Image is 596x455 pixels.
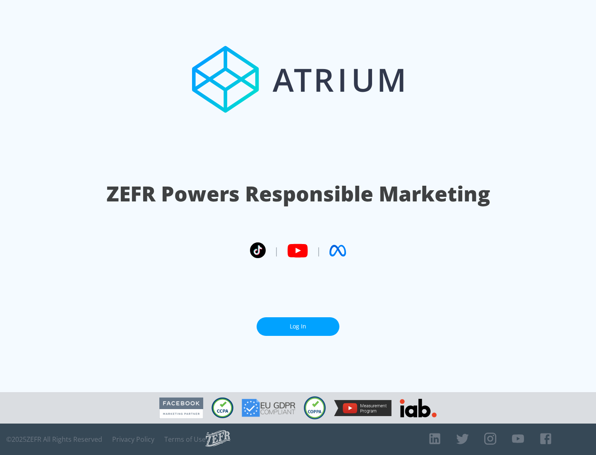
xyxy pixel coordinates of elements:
img: COPPA Compliant [304,396,326,419]
a: Log In [257,317,339,336]
span: | [274,244,279,257]
img: GDPR Compliant [242,399,296,417]
span: | [316,244,321,257]
img: IAB [400,399,437,417]
img: Facebook Marketing Partner [159,398,203,419]
img: YouTube Measurement Program [334,400,392,416]
a: Terms of Use [164,435,206,443]
img: CCPA Compliant [211,398,233,418]
h1: ZEFR Powers Responsible Marketing [106,180,490,208]
span: © 2025 ZEFR All Rights Reserved [6,435,102,443]
a: Privacy Policy [112,435,154,443]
